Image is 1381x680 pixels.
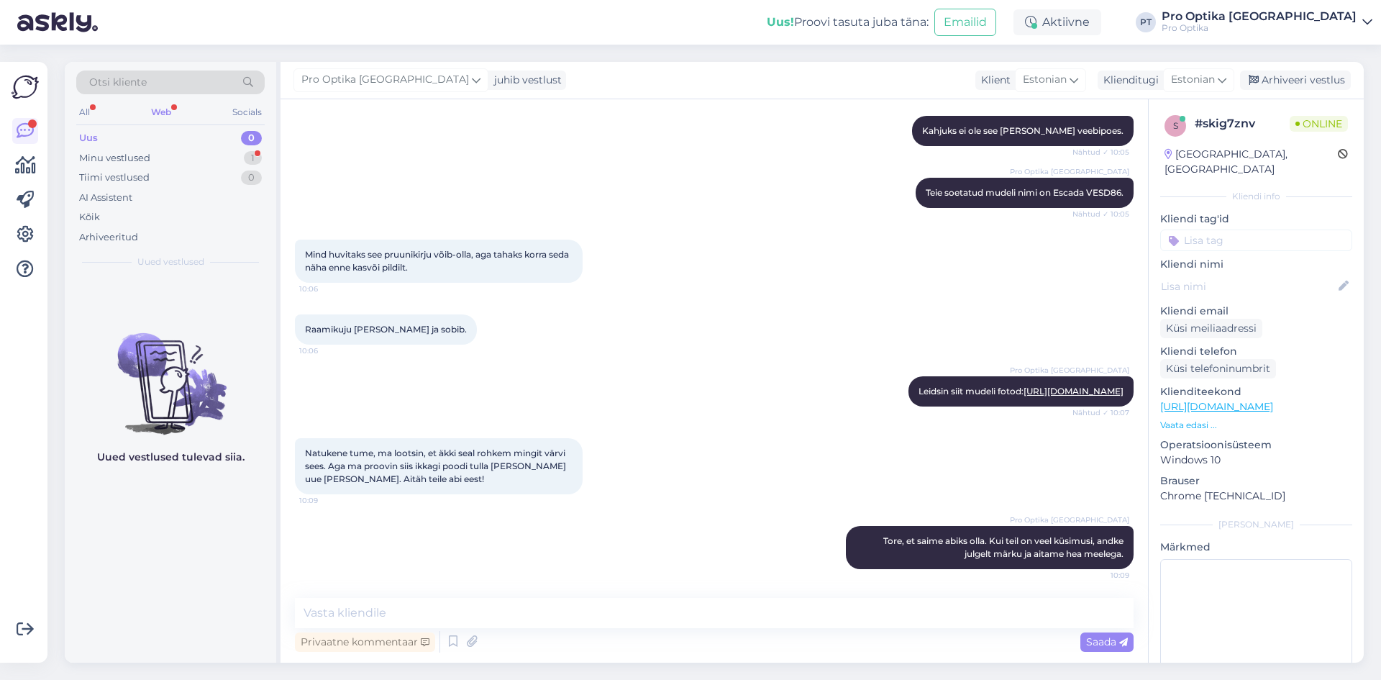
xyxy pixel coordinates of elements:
div: Kõik [79,210,100,225]
b: Uus! [767,15,794,29]
span: Otsi kliente [89,75,147,90]
p: Operatsioonisüsteem [1160,438,1352,453]
span: Uued vestlused [137,255,204,268]
p: Kliendi tag'id [1160,212,1352,227]
div: juhib vestlust [488,73,562,88]
span: Kahjuks ei ole see [PERSON_NAME] veebipoes. [922,125,1124,136]
div: Pro Optika [1162,22,1357,34]
div: AI Assistent [79,191,132,205]
div: PT [1136,12,1156,32]
div: Proovi tasuta juba täna: [767,14,929,31]
div: Uus [79,131,98,145]
span: 10:09 [1075,570,1129,581]
span: 10:06 [299,345,353,356]
div: Aktiivne [1013,9,1101,35]
span: Nähtud ✓ 10:05 [1072,209,1129,219]
span: Tore, et saime abiks olla. Kui teil on veel küsimusi, andke julgelt märku ja aitame hea meelega. [883,535,1126,559]
span: Online [1290,116,1348,132]
div: Web [148,103,174,122]
span: 10:09 [299,495,353,506]
p: Klienditeekond [1160,384,1352,399]
p: Uued vestlused tulevad siia. [97,450,245,465]
div: Arhiveeritud [79,230,138,245]
div: Minu vestlused [79,151,150,166]
div: Privaatne kommentaar [295,633,435,652]
p: Kliendi telefon [1160,344,1352,359]
span: Nähtud ✓ 10:07 [1072,407,1129,418]
div: Socials [229,103,265,122]
span: Pro Optika [GEOGRAPHIC_DATA] [1010,166,1129,177]
div: All [76,103,93,122]
div: # skig7znv [1195,115,1290,132]
p: Vaata edasi ... [1160,419,1352,432]
div: 0 [241,131,262,145]
span: Natukene tume, ma lootsin, et äkki seal rohkem mingit värvi sees. Aga ma proovin siis ikkagi pood... [305,448,568,484]
span: Pro Optika [GEOGRAPHIC_DATA] [1010,365,1129,376]
div: Kliendi info [1160,190,1352,203]
span: Estonian [1023,72,1067,88]
span: Teie soetatud mudeli nimi on Escada VESD86. [926,187,1124,198]
span: Leidsin siit mudeli fotod: [919,386,1124,396]
a: Pro Optika [GEOGRAPHIC_DATA]Pro Optika [1162,11,1372,34]
span: Estonian [1171,72,1215,88]
p: Windows 10 [1160,453,1352,468]
span: Saada [1086,635,1128,648]
span: Raamikuju [PERSON_NAME] ja sobib. [305,324,467,335]
div: Klient [975,73,1011,88]
button: Emailid [934,9,996,36]
span: s [1173,120,1178,131]
p: Brauser [1160,473,1352,489]
p: Märkmed [1160,540,1352,555]
span: Pro Optika [GEOGRAPHIC_DATA] [301,72,469,88]
div: 1 [244,151,262,166]
input: Lisa nimi [1161,278,1336,294]
div: Tiimi vestlused [79,171,150,185]
img: No chats [65,307,276,437]
div: [GEOGRAPHIC_DATA], [GEOGRAPHIC_DATA] [1164,147,1338,177]
p: Kliendi nimi [1160,257,1352,272]
div: 0 [241,171,262,185]
span: Nähtud ✓ 10:05 [1072,147,1129,158]
a: [URL][DOMAIN_NAME] [1160,400,1273,413]
div: Küsi meiliaadressi [1160,319,1262,338]
div: Arhiveeri vestlus [1240,71,1351,90]
div: Klienditugi [1098,73,1159,88]
input: Lisa tag [1160,230,1352,251]
div: Küsi telefoninumbrit [1160,359,1276,378]
p: Chrome [TECHNICAL_ID] [1160,489,1352,504]
span: Pro Optika [GEOGRAPHIC_DATA] [1010,514,1129,525]
a: [URL][DOMAIN_NAME] [1024,386,1124,396]
span: Mind huvitaks see pruunikirju võib-olla, aga tahaks korra seda näha enne kasvõi pildilt. [305,249,571,273]
div: Pro Optika [GEOGRAPHIC_DATA] [1162,11,1357,22]
span: 10:06 [299,284,353,294]
p: Kliendi email [1160,304,1352,319]
img: Askly Logo [12,73,39,101]
div: [PERSON_NAME] [1160,518,1352,531]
